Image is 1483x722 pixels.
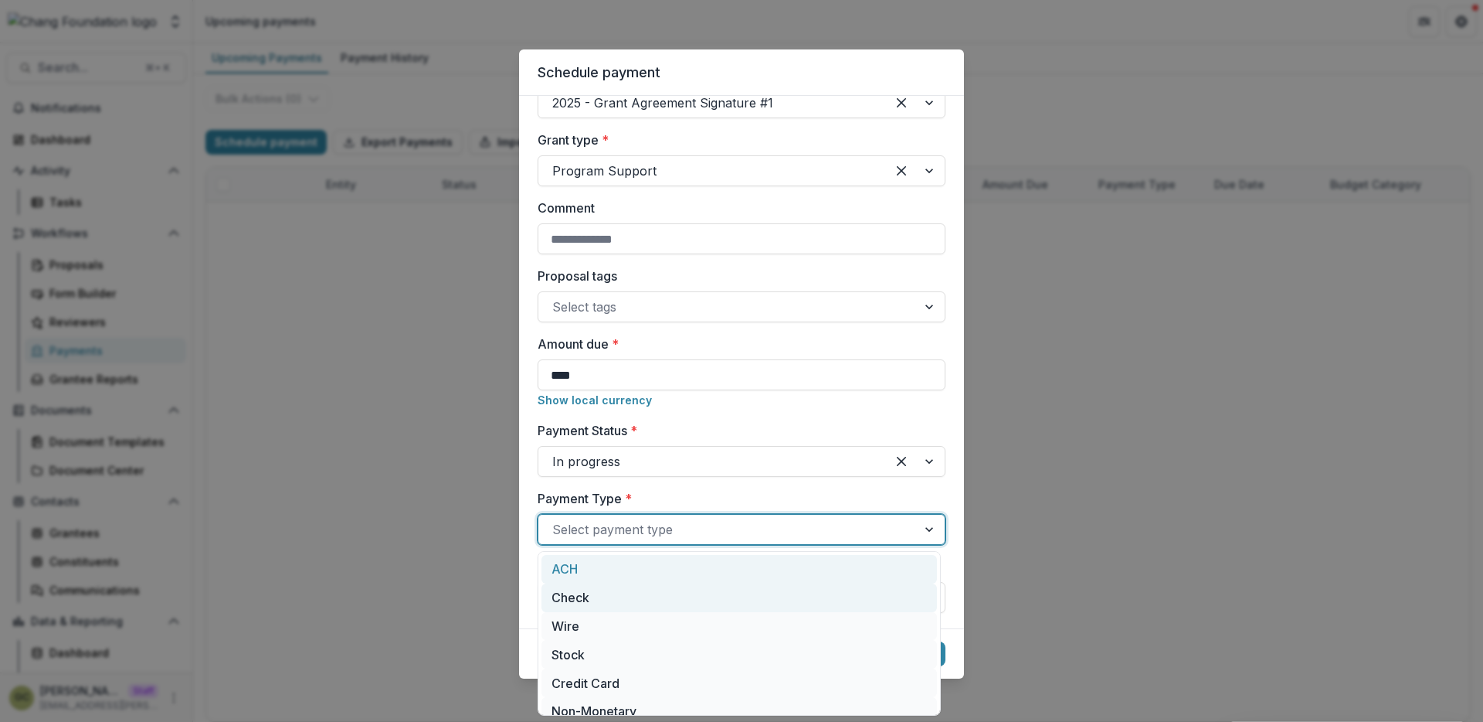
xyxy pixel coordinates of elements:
label: Payment Type [538,489,936,508]
label: Amount due [538,335,936,353]
div: Credit Card [541,669,937,697]
div: Check [541,584,937,612]
button: Show local currency [538,393,652,407]
div: Wire [541,612,937,641]
label: Comment [538,199,936,217]
header: Schedule payment [519,49,964,96]
label: Proposal tags [538,267,936,285]
div: ACH [541,555,937,584]
label: Grant type [538,131,936,149]
div: Clear selected options [889,90,914,115]
label: Payment Status [538,421,936,440]
div: Stock [541,640,937,669]
div: Clear selected options [889,158,914,183]
div: Clear selected options [889,449,914,474]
